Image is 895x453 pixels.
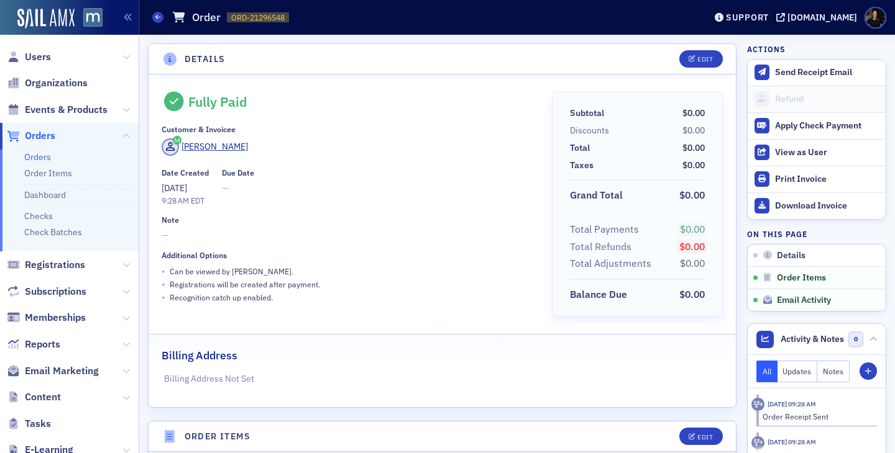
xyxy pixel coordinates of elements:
[162,348,237,364] h2: Billing Address
[747,228,886,240] h4: On this page
[775,120,879,132] div: Apply Check Payment
[751,398,764,411] div: Activity
[787,12,857,23] div: [DOMAIN_NAME]
[679,189,705,201] span: $0.00
[24,151,51,163] a: Orders
[570,287,627,302] div: Balance Due
[7,129,55,143] a: Orders
[185,53,226,66] h4: Details
[25,390,61,404] span: Content
[170,266,293,277] p: Can be viewed by [PERSON_NAME] .
[763,411,869,422] div: Order Receipt Sent
[682,159,705,171] span: $0.00
[768,400,816,408] time: 9/5/2025 09:28 AM
[776,13,861,22] button: [DOMAIN_NAME]
[162,291,165,304] span: •
[24,226,82,238] a: Check Batches
[231,12,285,23] span: ORD-21296548
[748,192,886,219] a: Download Invoice
[162,195,189,205] time: 9:28 AM
[162,265,165,278] span: •
[778,361,818,382] button: Updates
[25,338,60,351] span: Reports
[162,168,209,177] div: Date Created
[775,174,879,185] div: Print Invoice
[679,50,722,68] button: Edit
[24,210,53,222] a: Checks
[748,112,886,139] button: Apply Check Payment
[83,8,103,27] img: SailAMX
[7,417,51,431] a: Tasks
[570,188,623,203] div: Grand Total
[25,364,99,378] span: Email Marketing
[775,67,879,78] div: Send Receipt Email
[775,147,879,158] div: View as User
[162,251,227,260] div: Additional Options
[570,256,651,271] div: Total Adjustments
[189,195,204,205] span: EDT
[181,140,248,153] div: [PERSON_NAME]
[570,188,627,203] span: Grand Total
[25,103,108,117] span: Events & Products
[185,430,250,443] h4: Order Items
[570,141,594,155] span: Total
[680,223,705,235] span: $0.00
[697,56,713,63] div: Edit
[25,311,86,325] span: Memberships
[682,107,705,119] span: $0.00
[570,159,598,172] span: Taxes
[570,240,631,254] div: Total Refunds
[748,166,886,192] a: Print Invoice
[570,222,643,237] span: Total Payments
[748,139,886,166] button: View as User
[162,215,179,225] div: Note
[170,292,273,303] p: Recognition catch up enabled.
[7,285,86,298] a: Subscriptions
[570,141,590,155] div: Total
[570,107,604,120] div: Subtotal
[777,272,826,284] span: Order Items
[697,434,713,441] div: Edit
[75,8,103,29] a: View Homepage
[570,256,656,271] span: Total Adjustments
[775,200,879,212] div: Download Invoice
[679,240,705,253] span: $0.00
[748,60,886,86] button: Send Receipt Email
[17,9,75,29] img: SailAMX
[25,417,51,431] span: Tasks
[7,76,88,90] a: Organizations
[7,338,60,351] a: Reports
[25,76,88,90] span: Organizations
[170,279,320,290] p: Registrations will be created after payment.
[679,288,705,300] span: $0.00
[817,361,850,382] button: Notes
[222,182,254,195] span: —
[570,287,631,302] span: Balance Due
[756,361,778,382] button: All
[7,103,108,117] a: Events & Products
[679,428,722,445] button: Edit
[7,258,85,272] a: Registrations
[848,331,864,347] span: 0
[162,138,248,156] a: [PERSON_NAME]
[7,364,99,378] a: Email Marketing
[188,94,247,110] div: Fully Paid
[570,159,594,172] div: Taxes
[162,182,187,194] span: [DATE]
[751,436,764,449] div: Activity
[162,278,165,291] span: •
[682,125,705,136] span: $0.00
[777,295,831,306] span: Email Activity
[747,43,786,55] h4: Actions
[164,372,721,385] p: Billing Address Not Set
[222,168,254,177] div: Due Date
[162,125,236,134] div: Customer & Invoicee
[24,168,72,179] a: Order Items
[24,189,66,200] a: Dashboard
[680,257,705,269] span: $0.00
[768,437,816,446] time: 9/5/2025 09:28 AM
[7,311,86,325] a: Memberships
[781,333,844,346] span: Activity & Notes
[682,142,705,153] span: $0.00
